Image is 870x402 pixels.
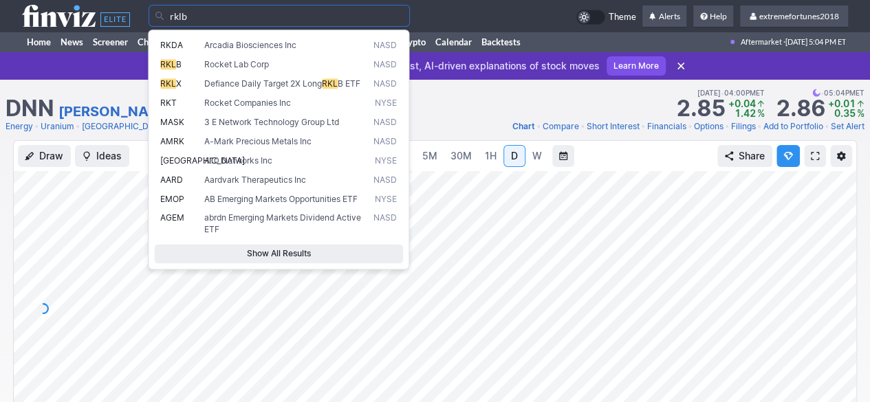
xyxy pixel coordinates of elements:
[503,145,525,167] a: D
[160,136,184,146] span: AMRK
[536,120,541,133] span: •
[728,98,756,109] span: +0.04
[204,194,358,204] span: AB Emerging Markets Opportunities ETF
[647,120,686,133] a: Financials
[431,32,477,52] a: Calendar
[373,40,397,51] span: NASD
[6,98,54,120] h1: DNN
[204,98,291,108] span: Rocket Companies Inc
[373,175,397,186] span: NASD
[154,244,403,263] a: Show All Results
[552,145,574,167] button: Range
[676,98,726,120] strong: 2.85
[532,150,542,161] span: W
[160,78,176,89] span: RKL
[642,5,686,27] a: Alerts
[176,59,182,69] span: B
[375,98,397,109] span: NYSE
[830,145,852,167] button: Chart Settings
[416,145,444,167] a: 5M
[373,117,397,129] span: NASD
[160,117,184,127] span: MASK
[76,120,80,133] span: •
[607,56,666,76] a: Learn More
[204,175,306,185] span: Aardvark Therapeutics Inc
[176,78,182,89] span: X
[735,107,756,119] span: 1.42
[725,120,730,133] span: •
[56,32,88,52] a: News
[58,102,254,121] a: [PERSON_NAME] Mines Corp
[477,32,525,52] a: Backtests
[88,32,133,52] a: Screener
[148,30,409,269] div: Search
[373,78,397,90] span: NASD
[160,212,184,223] span: AGEM
[693,5,733,27] a: Help
[543,120,579,133] a: Compare
[697,87,765,99] span: [DATE] 04:00PM ET
[6,120,33,133] a: Energy
[785,32,845,52] span: [DATE] 5:04 PM ET
[740,32,785,52] span: Aftermarket ·
[763,120,823,133] a: Add to Portfolio
[512,120,535,133] a: Chart
[160,98,177,108] span: RKT
[641,120,646,133] span: •
[82,120,166,133] a: [GEOGRAPHIC_DATA]
[526,145,548,167] a: W
[373,136,397,148] span: NASD
[608,10,635,25] span: Theme
[694,120,724,133] a: Options
[820,87,824,99] span: •
[857,107,864,119] span: %
[160,59,176,69] span: RKL
[479,145,503,167] a: 1H
[204,40,296,50] span: Arcadia Biosciences Inc
[422,150,437,161] span: 5M
[204,59,269,69] span: Rocket Lab Corp
[812,87,864,99] span: 05:04PM ET
[204,155,272,166] span: A10 Networks Inc
[721,87,724,99] span: •
[322,78,338,89] span: RKL
[757,107,764,119] span: %
[34,120,39,133] span: •
[739,149,765,163] span: Share
[18,145,71,167] button: Draw
[393,32,431,52] a: Crypto
[576,10,635,25] a: Theme
[160,194,184,204] span: EMOP
[22,32,56,52] a: Home
[160,247,397,260] span: Show All Results
[204,117,339,127] span: 3 E Network Technology Group Ltd
[740,5,848,27] a: extremefortunes2018
[133,32,169,52] a: Charts
[731,121,756,131] span: Filings
[96,149,122,163] span: Ideas
[757,120,762,133] span: •
[831,120,864,133] a: Set Alert
[834,107,856,119] span: 0.35
[160,40,183,50] span: RKDA
[717,145,772,167] button: Share
[731,120,756,133] a: Filings
[828,98,856,109] span: +0.01
[804,145,826,167] a: Fullscreen
[373,212,397,235] span: NASD
[41,120,74,133] a: Uranium
[450,150,472,161] span: 30M
[485,150,497,161] span: 1H
[204,136,312,146] span: A-Mark Precious Metals Inc
[338,78,360,89] span: B ETF
[375,194,397,205] span: NYSE
[75,145,129,167] button: Ideas
[39,149,63,163] span: Draw
[373,59,397,71] span: NASD
[160,175,183,185] span: AARD
[444,145,478,167] a: 30M
[375,155,397,167] span: NYSE
[511,150,518,161] span: D
[149,5,410,27] input: Search
[759,11,838,21] span: extremefortunes2018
